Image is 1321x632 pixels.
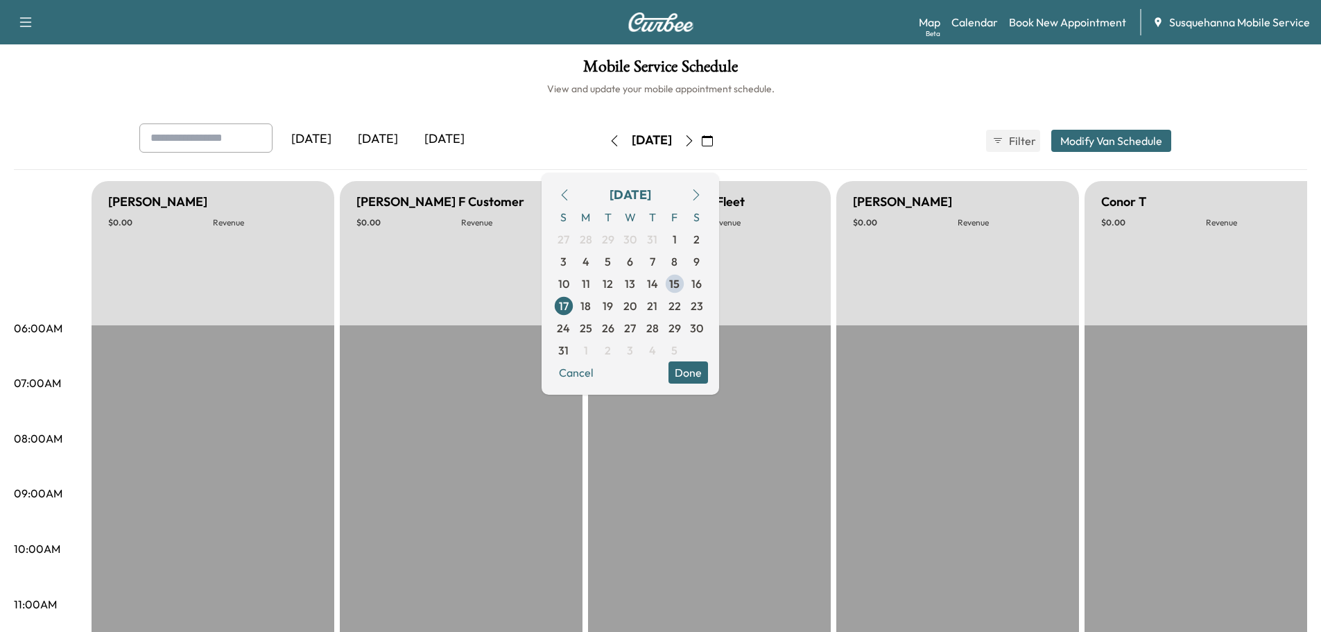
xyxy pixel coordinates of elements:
div: [DATE] [610,185,651,205]
span: 24 [557,320,570,336]
span: 23 [691,298,703,314]
p: $ 0.00 [108,217,213,228]
span: 30 [690,320,703,336]
span: 15 [669,275,680,292]
p: Revenue [461,217,566,228]
p: Revenue [213,217,318,228]
span: 2 [693,231,700,248]
span: Susquehanna Mobile Service [1169,14,1310,31]
span: 18 [580,298,591,314]
span: 11 [582,275,590,292]
p: 11:00AM [14,596,57,613]
p: 10:00AM [14,540,60,557]
span: 6 [627,253,633,270]
span: T [597,206,619,228]
a: MapBeta [919,14,940,31]
span: 1 [673,231,677,248]
p: $ 0.00 [853,217,958,228]
span: 17 [559,298,569,314]
span: 29 [602,231,614,248]
span: 5 [671,342,677,359]
span: 22 [668,298,681,314]
span: 5 [605,253,611,270]
span: 1 [584,342,588,359]
div: [DATE] [411,123,478,155]
p: $ 0.00 [356,217,461,228]
span: F [664,206,686,228]
p: $ 0.00 [1101,217,1206,228]
span: 13 [625,275,635,292]
span: 4 [582,253,589,270]
span: 4 [649,342,656,359]
span: 21 [647,298,657,314]
p: 09:00AM [14,485,62,502]
h5: [PERSON_NAME] F Customer [356,192,524,212]
p: Revenue [709,217,814,228]
span: 29 [668,320,681,336]
div: [DATE] [278,123,345,155]
div: Beta [926,28,940,39]
img: Curbee Logo [628,12,694,32]
h5: Conor T [1101,192,1146,212]
div: [DATE] [345,123,411,155]
span: 16 [691,275,702,292]
span: 9 [693,253,700,270]
button: Filter [986,130,1040,152]
span: 2 [605,342,611,359]
div: [DATE] [632,132,672,149]
button: Cancel [553,361,600,384]
span: 31 [647,231,657,248]
span: 3 [560,253,567,270]
h5: [PERSON_NAME] [853,192,952,212]
span: 28 [580,231,592,248]
span: 10 [558,275,569,292]
span: 12 [603,275,613,292]
p: 08:00AM [14,430,62,447]
span: 30 [623,231,637,248]
a: Book New Appointment [1009,14,1126,31]
button: Done [668,361,708,384]
button: Modify Van Schedule [1051,130,1171,152]
span: 7 [650,253,655,270]
h1: Mobile Service Schedule [14,58,1307,82]
span: 14 [647,275,658,292]
p: Revenue [958,217,1062,228]
span: 19 [603,298,613,314]
span: Filter [1009,133,1034,149]
span: 26 [602,320,614,336]
span: S [686,206,708,228]
span: 3 [627,342,633,359]
span: 27 [624,320,636,336]
span: 25 [580,320,592,336]
span: M [575,206,597,228]
span: 31 [558,342,569,359]
span: 20 [623,298,637,314]
h5: [PERSON_NAME] [108,192,207,212]
span: T [641,206,664,228]
h6: View and update your mobile appointment schedule. [14,82,1307,96]
span: S [553,206,575,228]
p: 07:00AM [14,375,61,391]
span: 27 [558,231,569,248]
span: 8 [671,253,677,270]
span: 28 [646,320,659,336]
a: Calendar [951,14,998,31]
p: Revenue [1206,217,1311,228]
span: W [619,206,641,228]
p: 06:00AM [14,320,62,336]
